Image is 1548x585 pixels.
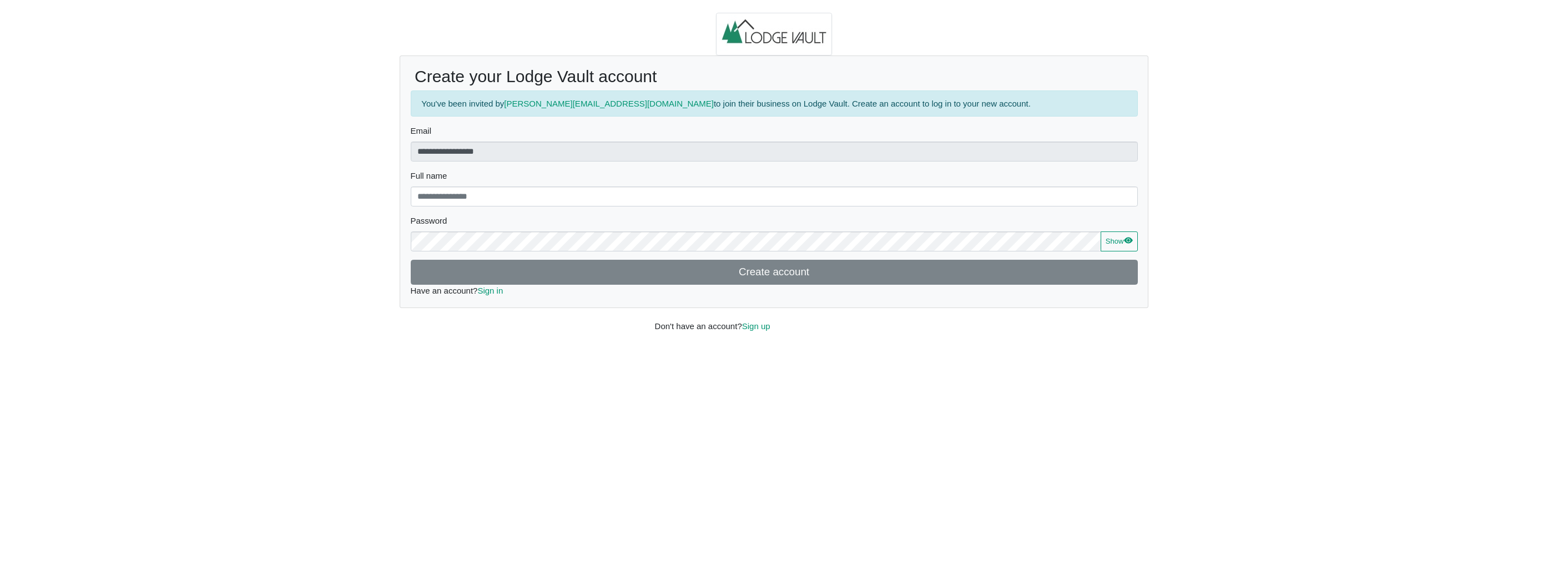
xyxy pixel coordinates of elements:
[415,67,1133,87] h2: Create your Lodge Vault account
[504,99,714,108] a: [PERSON_NAME][EMAIL_ADDRESS][DOMAIN_NAME]
[1101,231,1137,251] button: Showeye fill
[477,286,503,295] a: Sign in
[411,260,1138,285] button: Create account
[411,125,1138,138] label: Email
[411,90,1138,117] div: You've been invited by to join their business on Lodge Vault. Create an account to log in to your...
[742,321,770,331] a: Sign up
[411,215,1138,228] label: Password
[400,56,1148,307] div: Have an account?
[411,170,1138,183] label: Full name
[647,308,902,333] div: Don't have an account?
[716,13,833,56] img: logo.2b93711c.jpg
[1124,236,1133,245] svg: eye fill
